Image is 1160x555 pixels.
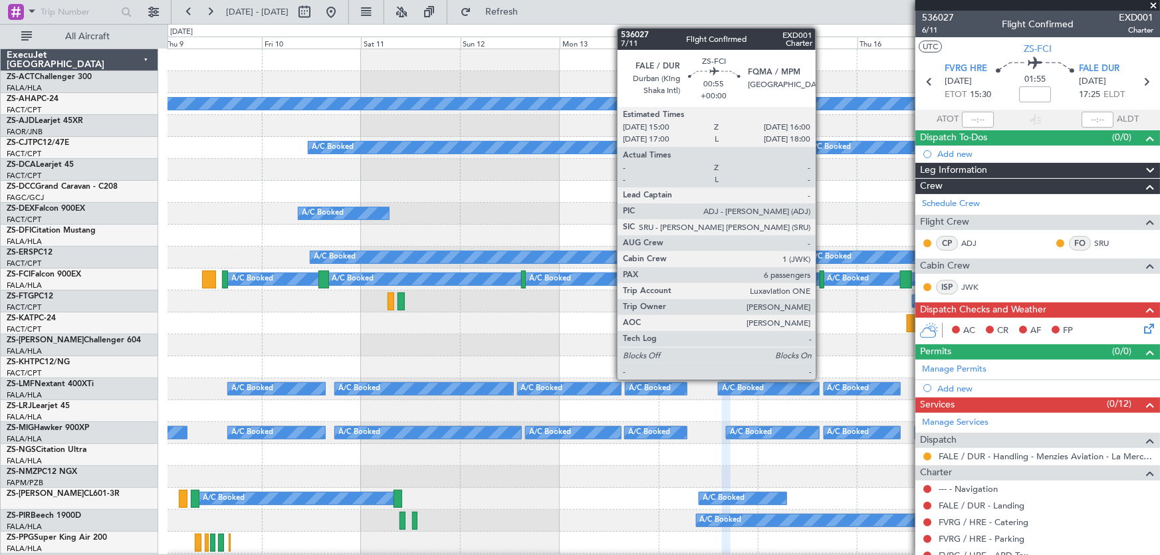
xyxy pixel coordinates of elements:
[922,416,988,429] a: Manage Services
[1063,324,1073,338] span: FP
[7,324,41,334] a: FACT/CPT
[828,269,870,289] div: A/C Booked
[7,161,74,169] a: ZS-DCALearjet 45
[7,73,35,81] span: ZS-ACT
[314,247,356,267] div: A/C Booked
[1002,18,1074,32] div: Flight Confirmed
[7,490,84,498] span: ZS-[PERSON_NAME]
[15,26,144,47] button: All Aircraft
[945,88,967,102] span: ETOT
[920,163,987,178] span: Leg Information
[7,456,42,466] a: FALA/HLA
[7,380,94,388] a: ZS-LMFNextant 400XTi
[7,227,31,235] span: ZS-DFI
[474,7,530,17] span: Refresh
[939,516,1028,528] a: FVRG / HRE - Catering
[1079,88,1100,102] span: 17:25
[7,446,86,454] a: ZS-NGSCitation Ultra
[630,269,671,289] div: A/C Booked
[7,183,35,191] span: ZS-DCC
[920,179,943,194] span: Crew
[936,236,958,251] div: CP
[1069,236,1091,251] div: FO
[809,138,851,158] div: A/C Booked
[7,368,41,378] a: FACT/CPT
[703,489,745,508] div: A/C Booked
[7,127,43,137] a: FAOR/JNB
[35,32,140,41] span: All Aircraft
[7,149,41,159] a: FACT/CPT
[919,41,942,53] button: UTC
[730,423,772,443] div: A/C Booked
[937,383,1153,394] div: Add new
[7,95,37,103] span: ZS-AHA
[758,37,858,49] div: Wed 15
[997,324,1008,338] span: CR
[659,37,758,49] div: Tue 14
[961,237,991,249] a: ADJ
[628,423,670,443] div: A/C Booked
[1112,130,1131,144] span: (0/0)
[7,512,81,520] a: ZS-PIRBeech 1900D
[7,271,31,278] span: ZS-FCI
[7,336,141,344] a: ZS-[PERSON_NAME]Challenger 604
[1079,62,1119,76] span: FALE DUR
[7,249,33,257] span: ZS-ERS
[7,534,107,542] a: ZS-PPGSuper King Air 200
[7,292,53,300] a: ZS-FTGPC12
[7,139,69,147] a: ZS-CJTPC12/47E
[945,62,987,76] span: FVRG HRE
[163,37,262,49] div: Thu 9
[332,269,374,289] div: A/C Booked
[338,423,380,443] div: A/C Booked
[7,205,85,213] a: ZS-DEXFalcon 900EX
[1079,75,1106,88] span: [DATE]
[529,269,571,289] div: A/C Booked
[170,27,193,38] div: [DATE]
[7,314,56,322] a: ZS-KATPC-24
[7,512,31,520] span: ZS-PIR
[920,433,957,448] span: Dispatch
[920,397,955,413] span: Services
[7,292,34,300] span: ZS-FTG
[7,336,84,344] span: ZS-[PERSON_NAME]
[7,468,37,476] span: ZS-NMZ
[858,37,957,49] div: Thu 16
[7,434,42,444] a: FALA/HLA
[920,302,1046,318] span: Dispatch Checks and Weather
[361,37,460,49] div: Sat 11
[7,358,70,366] a: ZS-KHTPC12/NG
[461,37,560,49] div: Sun 12
[7,302,41,312] a: FACT/CPT
[922,363,986,376] a: Manage Permits
[7,534,34,542] span: ZS-PPG
[970,88,991,102] span: 15:30
[810,247,852,267] div: A/C Booked
[521,379,563,399] div: A/C Booked
[7,424,89,432] a: ZS-MIGHawker 900XP
[1119,11,1153,25] span: EXD001
[920,259,970,274] span: Cabin Crew
[7,490,120,498] a: ZS-[PERSON_NAME]CL601-3R
[7,402,70,410] a: ZS-LRJLearjet 45
[454,1,534,23] button: Refresh
[7,215,41,225] a: FACT/CPT
[231,269,273,289] div: A/C Booked
[7,161,36,169] span: ZS-DCA
[1112,344,1131,358] span: (0/0)
[1030,324,1041,338] span: AF
[262,37,361,49] div: Fri 10
[7,249,53,257] a: ZS-ERSPC12
[7,183,118,191] a: ZS-DCCGrand Caravan - C208
[7,73,92,81] a: ZS-ACTChallenger 300
[7,358,35,366] span: ZS-KHT
[7,468,77,476] a: ZS-NMZPC12 NGX
[7,544,42,554] a: FALA/HLA
[7,95,58,103] a: ZS-AHAPC-24
[7,522,42,532] a: FALA/HLA
[937,148,1153,160] div: Add new
[1094,237,1124,249] a: SRU
[920,130,987,146] span: Dispatch To-Dos
[828,423,870,443] div: A/C Booked
[962,112,994,128] input: --:--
